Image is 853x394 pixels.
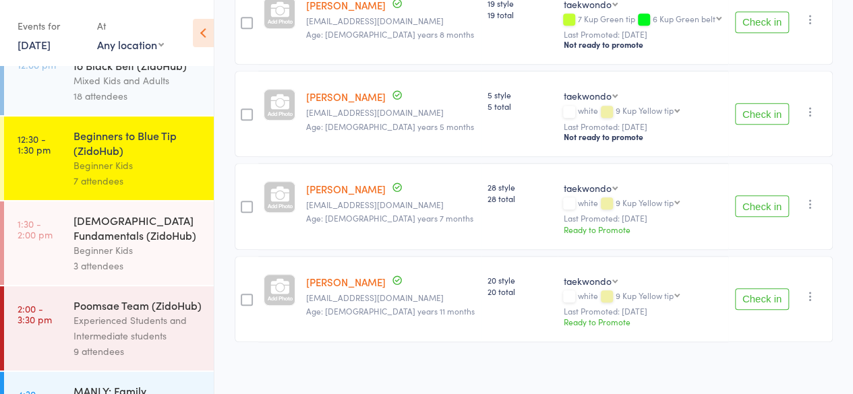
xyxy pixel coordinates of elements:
[18,133,51,155] time: 12:30 - 1:30 pm
[73,88,202,104] div: 18 attendees
[306,182,386,196] a: [PERSON_NAME]
[615,198,673,207] div: 9 Kup Yellow tip
[735,103,789,125] button: Check in
[306,275,386,289] a: [PERSON_NAME]
[97,15,164,37] div: At
[4,201,214,285] a: 1:30 -2:00 pm[DEMOGRAPHIC_DATA] Fundamentals (ZidoHub)Beginner Kids3 attendees
[487,274,552,286] span: 20 style
[306,90,386,104] a: [PERSON_NAME]
[18,37,51,52] a: [DATE]
[563,39,723,50] div: Not ready to promote
[487,100,552,112] span: 5 total
[18,218,53,240] time: 1:30 - 2:00 pm
[563,224,723,235] div: Ready to Promote
[73,298,202,313] div: Poomsae Team (ZidoHub)
[563,14,723,26] div: 7 Kup Green tip
[73,343,202,359] div: 9 attendees
[563,30,723,39] small: Last Promoted: [DATE]
[563,291,723,302] div: white
[18,15,84,37] div: Events for
[615,106,673,114] div: 9 Kup Yellow tip
[563,89,611,102] div: taekwondo
[563,214,723,223] small: Last Promoted: [DATE]
[487,9,552,20] span: 19 total
[73,258,202,273] div: 3 attendees
[487,89,552,100] span: 5 style
[306,293,476,302] small: wslouise@hotmail.com
[306,200,476,209] small: Psinha4@gmail.com
[563,316,723,327] div: Ready to Promote
[563,274,611,288] div: taekwondo
[18,48,56,70] time: 11:00 - 12:00 pm
[18,303,52,325] time: 2:00 - 3:30 pm
[97,37,164,52] div: Any location
[615,291,673,300] div: 9 Kup Yellow tip
[487,181,552,193] span: 28 style
[73,73,202,88] div: Mixed Kids and Adults
[306,305,475,317] span: Age: [DEMOGRAPHIC_DATA] years 11 months
[652,14,715,23] div: 6 Kup Green belt
[73,173,202,189] div: 7 attendees
[306,108,476,117] small: tinabee_428@hotmail.com
[563,131,723,142] div: Not ready to promote
[487,286,552,297] span: 20 total
[306,212,473,224] span: Age: [DEMOGRAPHIC_DATA] years 7 months
[4,32,214,115] a: 11:00 -12:00 pmFamily Taekwondo White to Black Belt (ZidoHub)Mixed Kids and Adults18 attendees
[73,128,202,158] div: Beginners to Blue Tip (ZidoHub)
[4,286,214,370] a: 2:00 -3:30 pmPoomsae Team (ZidoHub)Experienced Students and Intermediate students9 attendees
[735,11,789,33] button: Check in
[735,195,789,217] button: Check in
[735,288,789,310] button: Check in
[563,181,611,195] div: taekwondo
[563,306,723,316] small: Last Promoted: [DATE]
[306,16,476,26] small: Jeanbirdtotto@outlook.com
[73,313,202,343] div: Experienced Students and Intermediate students
[306,121,474,132] span: Age: [DEMOGRAPHIC_DATA] years 5 months
[73,158,202,173] div: Beginner Kids
[563,106,723,117] div: white
[563,198,723,209] div: white
[73,213,202,242] div: [DEMOGRAPHIC_DATA] Fundamentals (ZidoHub)
[306,28,474,40] span: Age: [DEMOGRAPHIC_DATA] years 8 months
[73,242,202,258] div: Beginner Kids
[4,117,214,200] a: 12:30 -1:30 pmBeginners to Blue Tip (ZidoHub)Beginner Kids7 attendees
[563,122,723,131] small: Last Promoted: [DATE]
[487,193,552,204] span: 28 total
